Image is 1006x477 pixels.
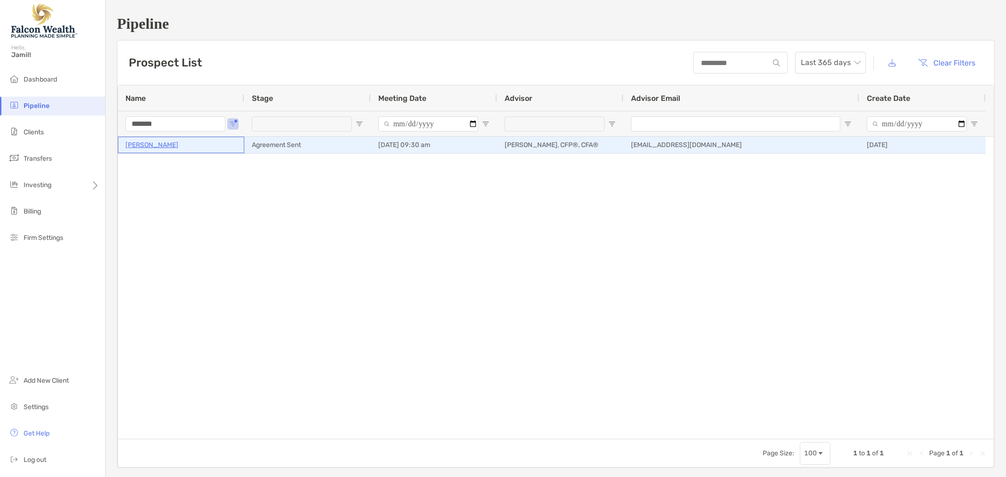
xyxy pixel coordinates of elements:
span: to [859,449,865,457]
span: 1 [853,449,857,457]
input: Create Date Filter Input [867,116,967,132]
span: Advisor Email [631,94,680,103]
img: billing icon [8,205,20,216]
img: Falcon Wealth Planning Logo [11,4,77,38]
span: Billing [24,207,41,215]
span: Get Help [24,429,50,437]
button: Open Filter Menu [608,120,616,128]
img: settings icon [8,401,20,412]
span: of [872,449,878,457]
div: [DATE] [859,137,986,153]
img: get-help icon [8,427,20,438]
img: logout icon [8,453,20,465]
img: investing icon [8,179,20,190]
span: Last 365 days [801,52,860,73]
span: Add New Client [24,377,69,385]
button: Open Filter Menu [482,120,490,128]
input: Advisor Email Filter Input [631,116,840,132]
div: First Page [906,450,914,457]
div: [PERSON_NAME], CFP®, CFA® [497,137,624,153]
span: Jamil! [11,51,100,59]
span: Firm Settings [24,234,63,242]
input: Name Filter Input [125,116,225,132]
span: Dashboard [24,75,57,83]
div: Page Size [800,442,831,465]
span: Advisor [505,94,532,103]
img: clients icon [8,126,20,137]
span: Pipeline [24,102,50,110]
span: Create Date [867,94,910,103]
span: Clients [24,128,44,136]
div: [DATE] 09:30 am [371,137,497,153]
span: Log out [24,456,46,464]
button: Open Filter Menu [229,120,237,128]
span: Meeting Date [378,94,426,103]
input: Meeting Date Filter Input [378,116,478,132]
div: Next Page [967,450,975,457]
img: input icon [773,59,780,66]
a: [PERSON_NAME] [125,139,178,151]
span: Transfers [24,155,52,163]
span: 1 [866,449,871,457]
button: Open Filter Menu [844,120,852,128]
span: Stage [252,94,273,103]
span: Investing [24,181,51,189]
div: Agreement Sent [244,137,371,153]
img: pipeline icon [8,99,20,111]
span: Name [125,94,146,103]
button: Clear Filters [911,52,983,73]
span: 1 [959,449,964,457]
span: of [952,449,958,457]
button: Open Filter Menu [356,120,363,128]
div: Previous Page [918,450,925,457]
img: add_new_client icon [8,374,20,386]
div: Last Page [979,450,986,457]
img: dashboard icon [8,73,20,84]
div: 100 [804,449,817,457]
div: [EMAIL_ADDRESS][DOMAIN_NAME] [624,137,859,153]
img: firm-settings icon [8,231,20,243]
button: Open Filter Menu [971,120,978,128]
span: Page [929,449,945,457]
h1: Pipeline [117,15,995,33]
img: transfers icon [8,152,20,164]
span: Settings [24,403,49,411]
span: 1 [880,449,884,457]
div: Page Size: [763,449,794,457]
span: 1 [946,449,950,457]
h3: Prospect List [129,56,202,69]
